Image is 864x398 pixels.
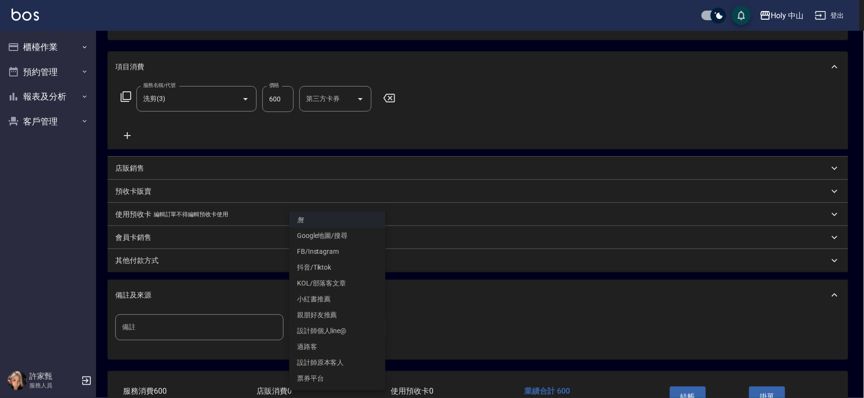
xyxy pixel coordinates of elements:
[289,339,385,355] li: 過路客
[297,215,304,225] em: 無
[289,244,385,260] li: FB/Instagram
[289,228,385,244] li: Google地圖/搜尋
[289,323,385,339] li: 設計師個人line@
[289,307,385,323] li: 親朋好友推薦
[289,275,385,291] li: KOL/部落客文章
[289,260,385,275] li: 抖音/Tiktok
[289,355,385,371] li: 設計師原本客人
[289,291,385,307] li: 小紅書推薦
[289,371,385,386] li: 票券平台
